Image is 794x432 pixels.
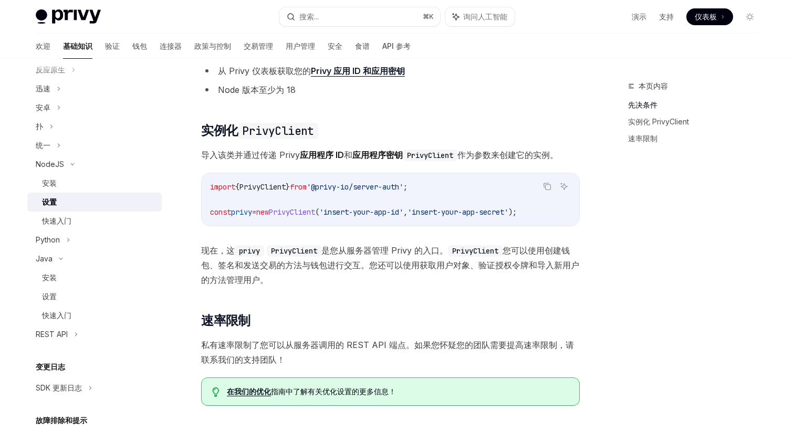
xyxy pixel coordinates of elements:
[36,41,50,50] font: 欢迎
[42,197,57,206] font: 设置
[628,130,767,147] a: 速率限制
[311,66,405,76] font: Privy 应用 ID 和应用密钥
[299,12,319,21] font: 搜索...
[27,268,162,287] a: 安装
[42,311,71,320] font: 快速入门
[36,9,101,24] img: 灯光标志
[36,416,87,425] font: 故障排除和提示
[36,141,50,150] font: 统一
[463,12,507,21] font: 询问人工智能
[540,180,554,193] button: 复制代码块中的内容
[328,41,342,50] font: 安全
[286,34,315,59] a: 用户管理
[36,103,50,112] font: 安卓
[27,212,162,230] a: 快速入门
[42,292,57,301] font: 设置
[218,66,277,76] font: 从 Privy 仪表板
[36,160,64,168] font: NodeJS
[686,8,733,25] a: 仪表板
[27,174,162,193] a: 安装
[235,182,239,192] span: {
[201,340,574,365] font: 私有速率限制了您可以从服务器调用的 REST API 端点。如果您怀疑您的团队需要提高速率限制，请联系我们的支持团队！
[201,245,579,285] font: 您可以使用创建钱包、签名和发送交易的方法与钱包进行交互。您还可以使用获取用户对象、验证授权令牌和导入新用户的方法管理用户。
[27,193,162,212] a: 设置
[27,306,162,325] a: 快速入门
[408,207,508,217] span: 'insert-your-app-secret'
[445,7,515,26] button: 询问人工智能
[231,207,252,217] span: privy
[632,12,646,21] font: 演示
[105,34,120,59] a: 验证
[105,41,120,50] font: 验证
[271,387,389,396] font: 指南中了解有关优化设置的更多信息
[194,34,231,59] a: 政策与控制
[36,34,50,59] a: 欢迎
[238,123,318,139] code: PrivyClient
[210,207,231,217] span: const
[27,287,162,306] a: 设置
[63,41,92,50] font: 基础知识
[557,180,571,193] button: 询问人工智能
[355,34,370,59] a: 食谱
[277,66,311,76] font: 获取您的
[315,207,319,217] span: (
[201,150,300,160] font: 导入该类并通过传递 Privy
[42,216,71,225] font: 快速入门
[227,387,271,396] a: 在我们的优化
[639,81,668,90] font: 本页内容
[352,150,403,160] font: 应用程序密钥
[628,100,657,109] font: 先决条件
[269,207,315,217] span: PrivyClient
[311,66,405,77] a: Privy 应用 ID 和应用密钥
[628,117,689,126] font: 实例化 PrivyClient
[132,34,147,59] a: 钱包
[267,245,321,257] code: PrivyClient
[307,182,403,192] span: '@privy-io/server-auth'
[319,207,403,217] span: 'insert-your-app-id'
[389,387,396,396] font: ！
[457,150,550,160] font: 作为参数来创建它的实例
[42,178,57,187] font: 安装
[328,34,342,59] a: 安全
[382,34,411,59] a: API 参考
[290,182,307,192] span: from
[235,245,264,257] code: privy
[508,207,517,217] span: );
[244,34,273,59] a: 交易管理
[659,12,674,21] font: 支持
[279,7,440,26] button: 搜索...⌘K
[239,182,286,192] span: PrivyClient
[227,387,271,396] font: 在我们的优化
[550,150,558,160] font: 。
[36,254,53,263] font: Java
[42,273,57,282] font: 安装
[36,84,50,93] font: 迅速
[741,8,758,25] button: 切换暗模式
[659,12,674,22] a: 支持
[63,34,92,59] a: 基础知识
[36,330,68,339] font: REST API
[344,150,352,160] font: 和
[628,134,657,143] font: 速率限制
[201,245,235,256] font: 现在，这
[252,207,256,217] span: =
[36,383,82,392] font: SDK 更新日志
[403,207,408,217] span: ,
[695,12,717,21] font: 仪表板
[403,182,408,192] span: ;
[212,387,220,397] svg: 提示
[632,12,646,22] a: 演示
[256,207,269,217] span: new
[423,13,429,20] font: ⌘
[403,150,457,161] code: PrivyClient
[36,122,43,131] font: 扑
[448,245,503,257] code: PrivyClient
[628,113,767,130] a: 实例化 PrivyClient
[160,34,182,59] a: 连接器
[300,150,344,160] font: 应用程序 ID
[429,13,434,20] font: K
[194,41,231,50] font: 政策与控制
[132,41,147,50] font: 钱包
[201,313,250,328] font: 速率限制
[218,85,296,95] font: Node 版本至少为 18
